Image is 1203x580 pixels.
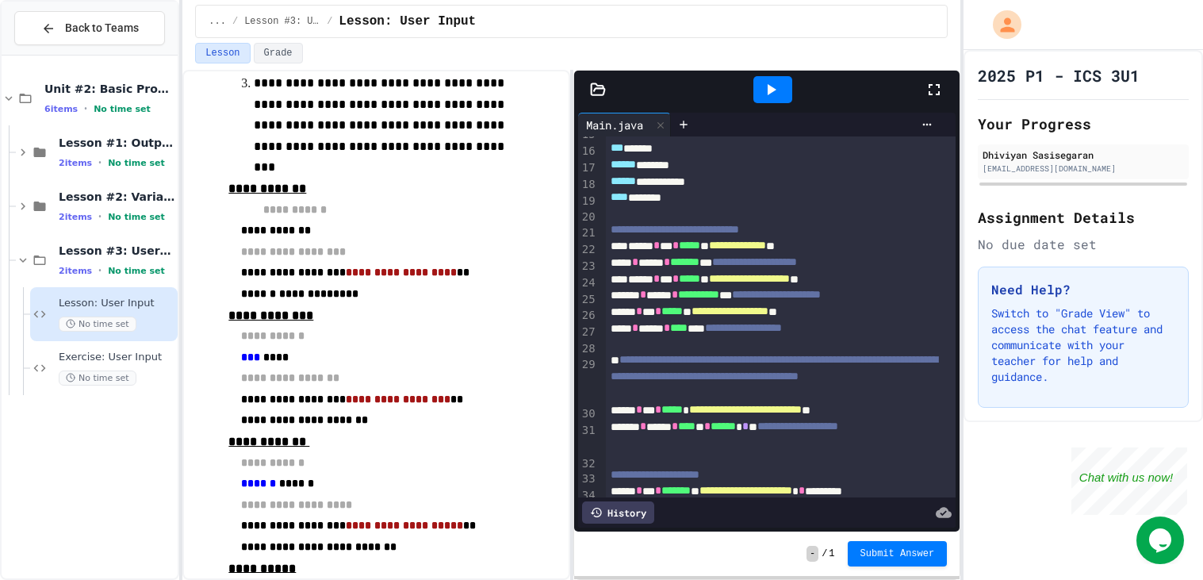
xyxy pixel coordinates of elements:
span: No time set [59,371,136,386]
div: 17 [578,160,598,177]
span: No time set [108,158,165,168]
span: No time set [108,212,165,222]
span: • [98,156,102,169]
div: 31 [578,423,598,456]
div: 29 [578,357,598,407]
span: Submit Answer [860,547,935,560]
span: Lesson: User Input [59,297,174,310]
div: 32 [578,456,598,472]
h2: Assignment Details [978,206,1189,229]
div: 30 [578,406,598,423]
div: 19 [578,194,598,210]
div: 34 [578,488,598,520]
div: 23 [578,259,598,275]
p: Switch to "Grade View" to access the chat feature and communicate with your teacher for help and ... [991,305,1175,385]
h1: 2025 P1 - ICS 3U1 [978,64,1140,86]
div: 16 [578,144,598,160]
span: Exercise: User Input [59,351,174,364]
div: 33 [578,471,598,488]
h3: Need Help? [991,280,1175,299]
span: • [98,264,102,277]
div: 27 [578,325,598,341]
span: Lesson #2: Variables & Data Types [59,190,174,204]
button: Grade [254,43,303,63]
div: 22 [578,242,598,259]
span: 2 items [59,158,92,168]
span: Unit #2: Basic Programming Concepts [44,82,174,96]
span: No time set [94,104,151,114]
span: Lesson #1: Output/Output Formatting [59,136,174,150]
button: Lesson [195,43,250,63]
span: / [232,15,238,28]
div: Dhiviyan Sasisegaran [983,148,1184,162]
div: 25 [578,292,598,309]
span: Lesson #3: User Input [59,244,174,258]
span: 6 items [44,104,78,114]
div: 18 [578,177,598,194]
span: 2 items [59,266,92,276]
div: Main.java [578,117,651,133]
div: Main.java [578,113,671,136]
div: 20 [578,209,598,225]
div: No due date set [978,235,1189,254]
div: My Account [976,6,1025,43]
span: Back to Teams [65,20,139,36]
span: 1 [829,547,834,560]
h2: Your Progress [978,113,1189,135]
span: No time set [108,266,165,276]
iframe: chat widget [1136,517,1187,564]
span: • [98,210,102,223]
span: Lesson: User Input [339,12,476,31]
span: • [84,102,87,115]
div: [EMAIL_ADDRESS][DOMAIN_NAME] [983,163,1184,175]
span: ... [209,15,226,28]
span: 2 items [59,212,92,222]
span: / [822,547,827,560]
span: No time set [59,317,136,332]
div: History [582,501,654,524]
div: 28 [578,341,598,357]
div: 21 [578,225,598,242]
iframe: chat widget [1071,447,1187,515]
span: Lesson #3: User Input [244,15,320,28]
span: / [327,15,332,28]
span: - [806,546,818,562]
button: Submit Answer [848,541,948,567]
button: Back to Teams [14,11,165,45]
div: 24 [578,275,598,292]
div: 26 [578,308,598,325]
